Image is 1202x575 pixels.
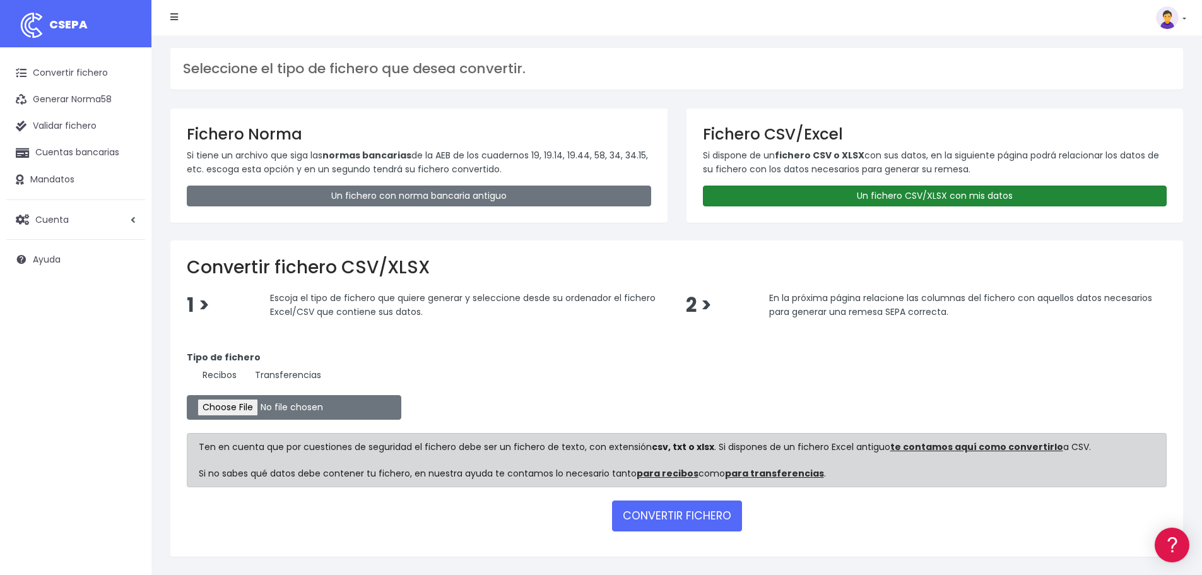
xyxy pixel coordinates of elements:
a: POWERED BY ENCHANT [174,364,243,376]
a: Problemas habituales [13,179,240,199]
a: Videotutoriales [13,199,240,218]
a: Generar Norma58 [6,86,145,113]
a: Mandatos [6,167,145,193]
strong: Tipo de fichero [187,351,261,364]
a: Un fichero CSV/XLSX con mis datos [703,186,1167,206]
a: Un fichero con norma bancaria antiguo [187,186,651,206]
a: para recibos [637,467,698,480]
img: profile [1156,6,1179,29]
strong: csv, txt o xlsx [652,441,714,453]
div: Facturación [13,251,240,263]
a: te contamos aquí como convertirlo [890,441,1063,453]
a: Formatos [13,160,240,179]
h3: Fichero Norma [187,125,651,143]
h2: Convertir fichero CSV/XLSX [187,257,1167,278]
a: API [13,323,240,342]
span: 2 > [686,292,712,319]
a: Ayuda [6,246,145,273]
label: Recibos [187,369,237,382]
p: Si tiene un archivo que siga las de la AEB de los cuadernos 19, 19.14, 19.44, 58, 34, 34.15, etc.... [187,148,651,177]
strong: fichero CSV o XLSX [775,149,864,162]
button: CONVERTIR FICHERO [612,501,742,531]
span: Cuenta [35,213,69,225]
span: Ayuda [33,253,61,266]
span: En la próxima página relacione las columnas del fichero con aquellos datos necesarios para genera... [769,292,1152,318]
img: logo [16,9,47,41]
a: Perfiles de empresas [13,218,240,238]
p: Si dispone de un con sus datos, en la siguiente página podrá relacionar los datos de su fichero c... [703,148,1167,177]
h3: Fichero CSV/Excel [703,125,1167,143]
a: Información general [13,107,240,127]
a: Convertir fichero [6,60,145,86]
a: Cuentas bancarias [6,139,145,166]
h3: Seleccione el tipo de fichero que desea convertir. [183,61,1170,77]
button: Contáctanos [13,338,240,360]
strong: normas bancarias [322,149,411,162]
span: Escoja el tipo de fichero que quiere generar y seleccione desde su ordenador el fichero Excel/CSV... [270,292,656,318]
a: para transferencias [725,467,824,480]
div: Programadores [13,303,240,315]
div: Ten en cuenta que por cuestiones de seguridad el fichero debe ser un fichero de texto, con extens... [187,433,1167,487]
a: General [13,271,240,290]
span: CSEPA [49,16,88,32]
label: Transferencias [239,369,321,382]
div: Información general [13,88,240,100]
span: 1 > [187,292,209,319]
a: Validar fichero [6,113,145,139]
a: Cuenta [6,206,145,233]
div: Convertir ficheros [13,139,240,151]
